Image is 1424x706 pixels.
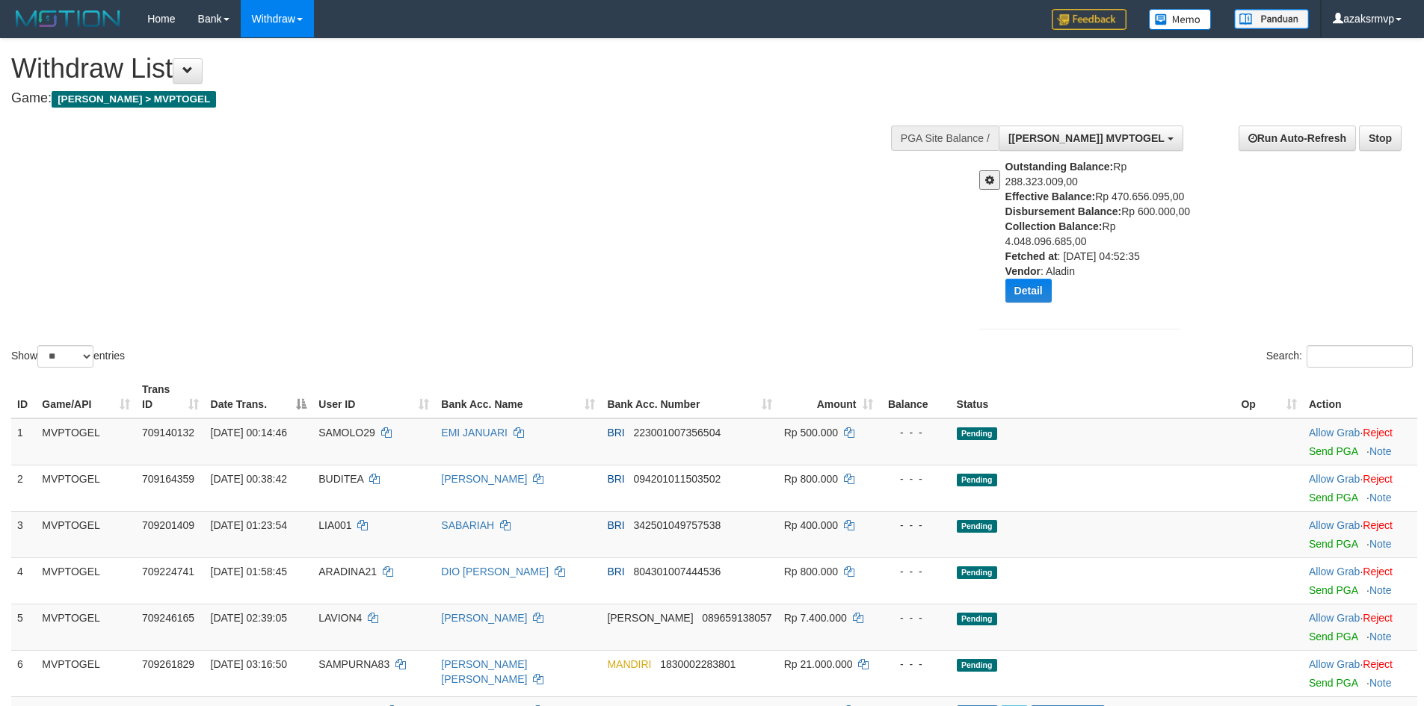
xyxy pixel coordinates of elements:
select: Showentries [37,345,93,368]
th: Op: activate to sort column ascending [1235,376,1302,418]
a: Reject [1363,612,1393,624]
span: Copy 804301007444536 to clipboard [633,566,721,578]
td: · [1303,604,1417,650]
th: Bank Acc. Name: activate to sort column ascending [435,376,601,418]
td: · [1303,650,1417,696]
a: Reject [1363,519,1393,531]
span: Pending [957,474,997,486]
span: BRI [607,473,624,485]
a: Note [1369,631,1392,642]
span: Pending [957,566,997,579]
a: Allow Grab [1309,473,1360,485]
span: [DATE] 01:58:45 [211,566,287,578]
span: Rp 400.000 [784,519,838,531]
a: Allow Grab [1309,427,1360,439]
a: Send PGA [1309,631,1357,642]
span: Rp 500.000 [784,427,838,439]
span: 709246165 [142,612,194,624]
a: Allow Grab [1309,566,1360,578]
a: Reject [1363,473,1393,485]
span: Pending [957,613,997,625]
div: - - - [885,564,945,579]
td: · [1303,511,1417,557]
span: Copy 342501049757538 to clipboard [633,519,721,531]
span: BRI [607,519,624,531]
span: Pending [957,520,997,533]
b: Collection Balance: [1005,220,1103,232]
a: Send PGA [1309,584,1357,596]
a: Reject [1363,566,1393,578]
td: MVPTOGEL [36,557,136,604]
div: PGA Site Balance / [891,126,999,151]
span: Rp 800.000 [784,473,838,485]
span: · [1309,473,1363,485]
div: - - - [885,425,945,440]
span: Copy 1830002283801 to clipboard [660,658,736,670]
span: · [1309,612,1363,624]
span: BRI [607,427,624,439]
th: Bank Acc. Number: activate to sort column ascending [601,376,777,418]
span: · [1309,519,1363,531]
div: - - - [885,657,945,672]
td: 2 [11,465,36,511]
td: 5 [11,604,36,650]
th: ID [11,376,36,418]
th: Amount: activate to sort column ascending [778,376,879,418]
span: Copy 094201011503502 to clipboard [633,473,721,485]
span: · [1309,427,1363,439]
label: Search: [1266,345,1413,368]
div: Rp 288.323.009,00 Rp 470.656.095,00 Rp 600.000,00 Rp 4.048.096.685,00 : [DATE] 04:52:35 : Aladin [1005,159,1191,314]
h1: Withdraw List [11,54,934,84]
button: Detail [1005,279,1052,303]
button: [[PERSON_NAME]] MVPTOGEL [999,126,1183,151]
a: Reject [1363,658,1393,670]
span: 709261829 [142,658,194,670]
span: [DATE] 00:38:42 [211,473,287,485]
span: LIA001 [318,519,351,531]
span: BRI [607,566,624,578]
span: 709201409 [142,519,194,531]
th: Action [1303,376,1417,418]
span: SAMOLO29 [318,427,375,439]
a: Allow Grab [1309,612,1360,624]
b: Outstanding Balance: [1005,161,1114,173]
span: Pending [957,427,997,440]
span: 709164359 [142,473,194,485]
th: User ID: activate to sort column ascending [312,376,435,418]
span: · [1309,658,1363,670]
img: Feedback.jpg [1052,9,1126,30]
b: Effective Balance: [1005,191,1096,202]
td: · [1303,465,1417,511]
td: MVPTOGEL [36,418,136,465]
img: Button%20Memo.svg [1149,9,1212,30]
a: SABARIAH [441,519,494,531]
span: · [1309,566,1363,578]
td: 1 [11,418,36,465]
span: [DATE] 01:23:54 [211,519,287,531]
a: Note [1369,492,1392,504]
img: MOTION_logo.png [11,7,125,30]
td: · [1303,418,1417,465]
span: Copy 223001007356504 to clipboard [633,427,721,439]
a: Allow Grab [1309,658,1360,670]
span: 709140132 [142,427,194,439]
span: Copy 089659138057 to clipboard [702,612,771,624]
a: DIO [PERSON_NAME] [441,566,549,578]
span: [PERSON_NAME] [607,612,693,624]
a: Note [1369,584,1392,596]
th: Balance [879,376,951,418]
span: 709224741 [142,566,194,578]
td: · [1303,557,1417,604]
span: ARADINA21 [318,566,377,578]
span: Rp 800.000 [784,566,838,578]
span: MANDIRI [607,658,651,670]
a: Reject [1363,427,1393,439]
b: Fetched at [1005,250,1058,262]
span: Pending [957,659,997,672]
td: MVPTOGEL [36,465,136,511]
div: - - - [885,610,945,625]
span: SAMPURNA83 [318,658,389,670]
div: - - - [885,471,945,486]
td: MVPTOGEL [36,511,136,557]
a: [PERSON_NAME] [441,473,527,485]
